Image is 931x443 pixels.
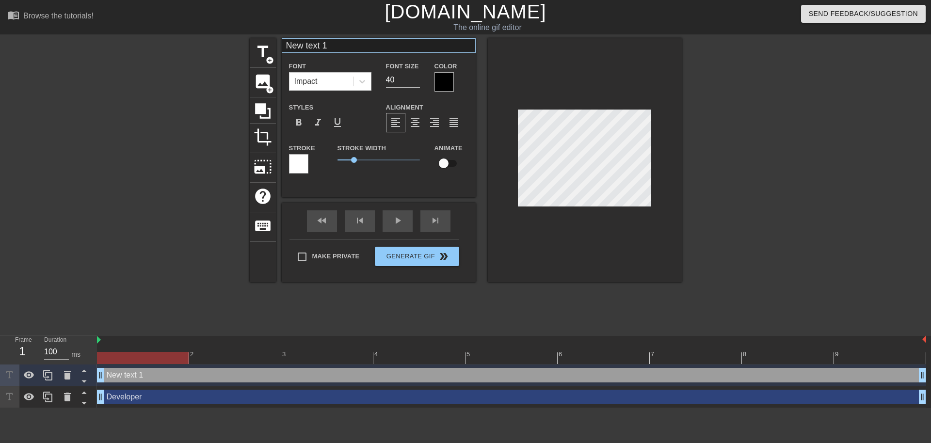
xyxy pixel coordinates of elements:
span: menu_book [8,9,19,21]
label: Styles [289,103,314,112]
span: title [254,43,272,61]
span: play_arrow [392,215,403,226]
div: The online gif editor [315,22,660,33]
label: Duration [44,337,66,343]
button: Send Feedback/Suggestion [801,5,926,23]
img: bound-end.png [922,335,926,343]
label: Font [289,62,306,71]
div: Frame [8,335,37,364]
div: 1 [15,343,30,360]
span: image [254,72,272,91]
div: 9 [835,349,840,359]
span: drag_handle [96,370,105,380]
span: format_underline [332,117,343,128]
span: format_italic [312,117,324,128]
span: drag_handle [917,392,927,402]
span: format_align_right [429,117,440,128]
span: format_bold [293,117,305,128]
div: 4 [374,349,380,359]
span: Generate Gif [379,251,455,262]
span: format_align_center [409,117,421,128]
label: Animate [434,143,463,153]
label: Color [434,62,457,71]
div: 8 [743,349,748,359]
label: Font Size [386,62,419,71]
span: photo_size_select_large [254,158,272,176]
span: double_arrow [438,251,449,262]
span: help [254,187,272,206]
div: 7 [651,349,656,359]
label: Stroke [289,143,315,153]
button: Generate Gif [375,247,459,266]
a: [DOMAIN_NAME] [385,1,546,22]
div: 6 [559,349,564,359]
a: Browse the tutorials! [8,9,94,24]
span: crop [254,128,272,146]
span: drag_handle [917,370,927,380]
span: Make Private [312,252,360,261]
span: format_align_left [390,117,401,128]
div: Browse the tutorials! [23,12,94,20]
span: Send Feedback/Suggestion [809,8,918,20]
div: Impact [294,76,318,87]
span: add_circle [266,86,274,94]
div: 2 [190,349,195,359]
span: keyboard [254,217,272,235]
span: skip_next [430,215,441,226]
div: 5 [466,349,472,359]
span: fast_rewind [316,215,328,226]
span: format_align_justify [448,117,460,128]
div: ms [71,349,80,360]
label: Stroke Width [337,143,386,153]
span: skip_previous [354,215,366,226]
label: Alignment [386,103,423,112]
span: drag_handle [96,392,105,402]
span: add_circle [266,56,274,64]
div: 3 [282,349,288,359]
